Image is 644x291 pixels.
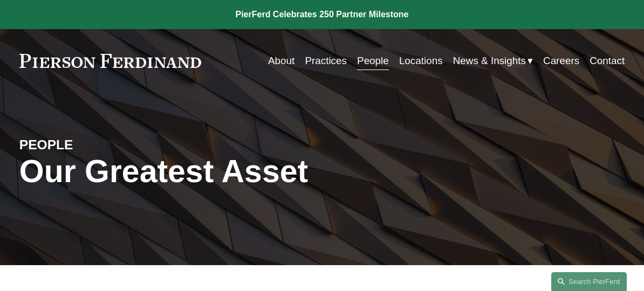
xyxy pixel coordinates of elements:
[305,51,347,71] a: Practices
[543,51,579,71] a: Careers
[590,51,625,71] a: Contact
[453,51,533,71] a: folder dropdown
[268,51,294,71] a: About
[357,51,389,71] a: People
[19,153,423,189] h1: Our Greatest Asset
[551,272,627,291] a: Search this site
[19,136,171,153] h4: PEOPLE
[453,52,526,70] span: News & Insights
[399,51,443,71] a: Locations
